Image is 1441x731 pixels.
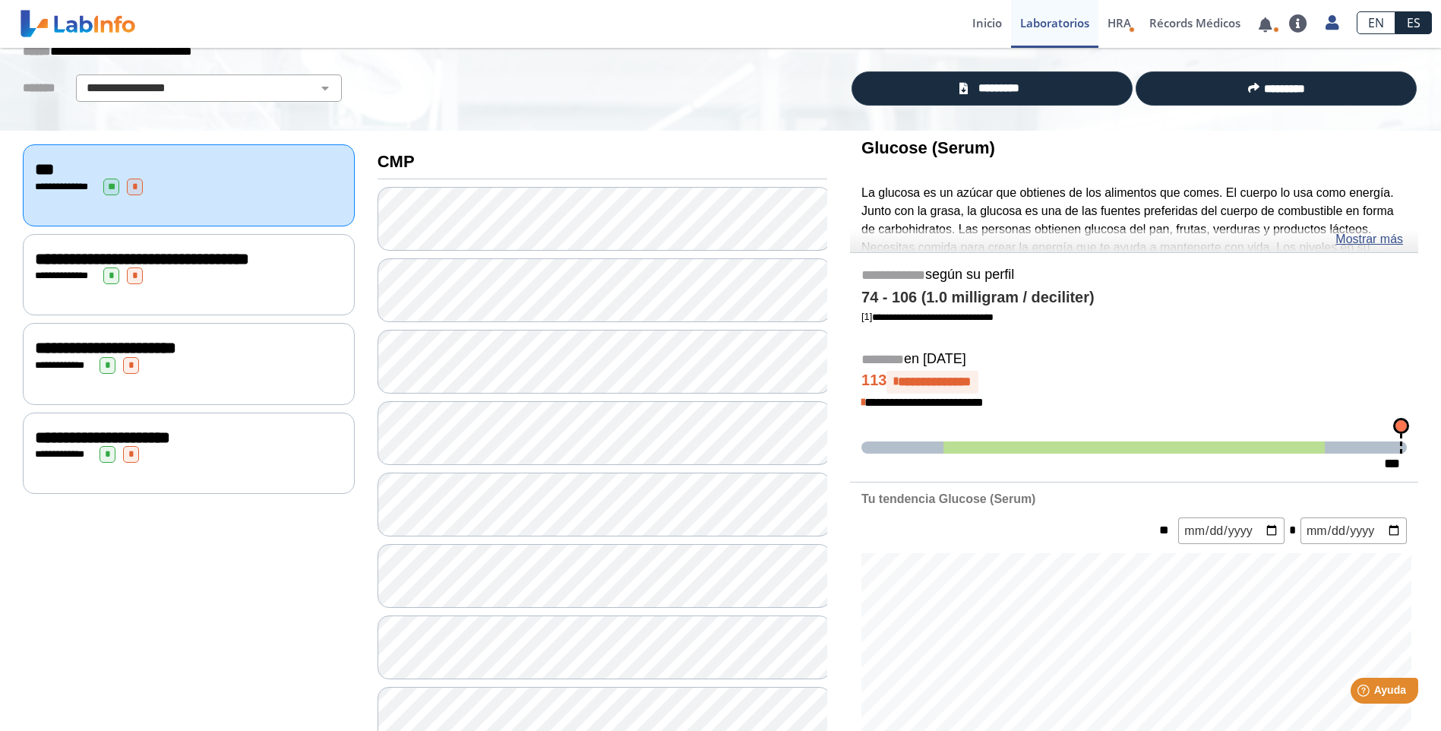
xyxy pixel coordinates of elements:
input: mm/dd/yyyy [1178,517,1285,544]
h4: 113 [861,371,1407,394]
p: La glucosa es un azúcar que obtienes de los alimentos que comes. El cuerpo lo usa como energía. J... [861,184,1407,293]
h4: 74 - 106 (1.0 milligram / deciliter) [861,289,1407,307]
input: mm/dd/yyyy [1300,517,1407,544]
b: Tu tendencia Glucose (Serum) [861,492,1035,505]
a: EN [1357,11,1395,34]
b: Glucose (Serum) [861,138,995,157]
a: [1] [861,311,994,322]
h5: según su perfil [861,267,1407,284]
a: Mostrar más [1335,230,1403,248]
span: HRA [1108,15,1131,30]
h5: en [DATE] [861,351,1407,369]
b: CMP [378,152,415,171]
a: ES [1395,11,1432,34]
iframe: Help widget launcher [1306,672,1424,714]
